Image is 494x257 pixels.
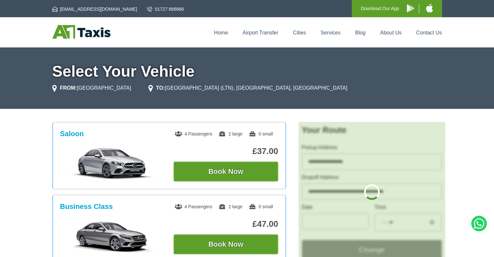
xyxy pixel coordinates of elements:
p: £47.00 [173,219,278,229]
strong: TO: [156,85,165,91]
li: [GEOGRAPHIC_DATA] (LTN), [GEOGRAPHIC_DATA], [GEOGRAPHIC_DATA] [148,84,348,92]
img: A1 Taxis iPhone App [426,4,433,12]
h3: Business Class [60,202,113,211]
a: [EMAIL_ADDRESS][DOMAIN_NAME] [52,6,137,12]
p: £37.00 [173,146,278,156]
img: Saloon [63,147,161,180]
p: Download Our App [361,5,399,13]
span: 2 large [219,131,242,136]
a: Services [321,30,340,35]
span: 2 large [219,204,242,209]
img: A1 Taxis Android App [407,4,414,12]
span: 4 Passengers [175,131,212,136]
li: [GEOGRAPHIC_DATA] [52,84,131,92]
a: Blog [355,30,365,35]
h3: Saloon [60,130,84,138]
span: 4 Passengers [175,204,212,209]
button: Book Now [173,161,278,182]
a: Airport Transfer [243,30,278,35]
strong: FROM: [60,85,77,91]
span: 0 small [249,204,273,209]
span: 0 small [249,131,273,136]
a: Home [214,30,228,35]
a: Contact Us [416,30,442,35]
a: 01727 866666 [147,6,184,12]
h1: Select Your Vehicle [52,64,442,79]
img: Business Class [63,220,161,252]
img: A1 Taxis St Albans LTD [52,25,110,39]
button: Book Now [173,234,278,254]
a: About Us [380,30,402,35]
a: Cities [293,30,306,35]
